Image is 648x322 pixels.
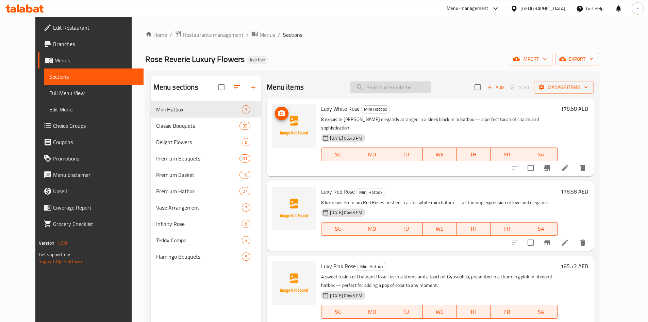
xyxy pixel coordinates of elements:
[321,186,355,197] span: Luxy Red Rose
[491,148,524,161] button: FR
[38,36,144,52] a: Branches
[485,82,506,93] button: Add
[357,263,386,271] div: Mini Hatbox
[555,53,599,65] button: export
[239,187,250,195] div: items
[151,101,262,118] div: Mini Hatbox3
[151,199,262,216] div: Vase Arrangement7
[53,220,138,228] span: Grocery Checklist
[527,150,555,159] span: SA
[267,82,304,92] h2: Menu items
[534,81,594,94] button: Manage items
[242,237,250,244] span: 3
[514,55,547,63] span: import
[283,31,302,39] span: Sections
[240,155,250,162] span: 31
[49,73,138,81] span: Sections
[389,148,423,161] button: TU
[251,30,275,39] a: Menus
[491,305,524,319] button: FR
[426,307,454,317] span: WE
[239,122,250,130] div: items
[229,79,245,95] span: Sort sections
[53,40,138,48] span: Branches
[524,222,558,236] button: SA
[426,150,454,159] span: WE
[392,224,420,234] span: TU
[240,123,250,129] span: 32
[275,107,288,120] button: upload picture
[38,167,144,183] a: Menu disclaimer
[38,19,144,36] a: Edit Restaurant
[423,148,456,161] button: WE
[242,220,250,228] div: items
[561,239,569,247] a: Edit menu item
[56,239,67,247] span: 1.0.0
[247,56,268,64] div: Inactive
[361,105,390,113] div: Mini Hatbox
[321,273,558,290] p: A sweet fusion of 8 vibrant Rose Fuschia stems and a touch of Gypsophila, presented in a charming...
[151,167,262,183] div: Premium Basket10
[539,234,555,251] button: Branch-specific-item
[156,203,242,212] span: Vase Arrangement
[214,80,229,94] span: Select all sections
[456,222,490,236] button: TH
[239,154,250,163] div: items
[39,257,82,266] a: Support.OpsPlatform
[423,305,456,319] button: WE
[53,187,138,195] span: Upsell
[156,105,242,113] span: Mini Hatbox
[509,53,552,65] button: import
[356,188,385,196] span: Mini Hatbox
[151,98,262,267] nav: Menu sections
[156,252,242,261] span: Flamingo Bouquets
[156,138,242,146] div: Delight Flowers
[278,31,280,39] li: /
[44,85,144,101] a: Full Menu View
[327,292,365,299] span: [DATE] 06:43 PM
[447,4,488,13] div: Menu-management
[327,209,365,216] span: [DATE] 06:43 PM
[38,150,144,167] a: Promotions
[151,183,262,199] div: Premium Hatbox27
[358,224,386,234] span: MO
[524,235,538,250] span: Select to update
[358,307,386,317] span: MO
[156,236,242,244] span: Teddy Compo
[389,222,423,236] button: TU
[151,118,262,134] div: Classic Bouquets32
[242,236,250,244] div: items
[561,104,588,113] h6: 178.58 AED
[485,82,506,93] span: Add item
[459,224,487,234] span: TH
[156,187,239,195] span: Premium Hatbox
[245,79,261,95] button: Add section
[493,307,521,317] span: FR
[358,263,386,271] span: Mini Hatbox
[156,154,239,163] span: Premium Bouquets
[321,104,360,114] span: Luxy White Rose
[242,204,250,211] span: 7
[38,52,144,68] a: Menus
[321,198,558,207] p: 8 luxurious Premium Red Roses nestled in a chic white mini hatbox — a stunning expression of love...
[493,224,521,234] span: FR
[321,222,355,236] button: SU
[426,224,454,234] span: WE
[392,150,420,159] span: TU
[324,307,352,317] span: SU
[53,171,138,179] span: Menu disclaimer
[54,56,138,64] span: Menus
[151,134,262,150] div: Delight Flowers8
[539,160,555,176] button: Branch-specific-item
[491,222,524,236] button: FR
[151,248,262,265] div: Flamingo Bouquets9
[44,68,144,85] a: Sections
[524,305,558,319] button: SA
[358,150,386,159] span: MO
[44,101,144,118] a: Edit Menu
[242,203,250,212] div: items
[53,24,138,32] span: Edit Restaurant
[242,106,250,113] span: 3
